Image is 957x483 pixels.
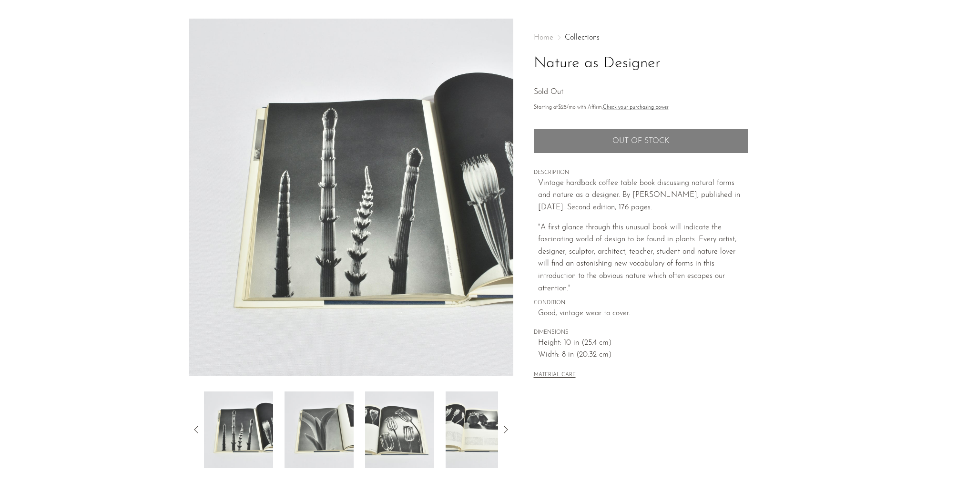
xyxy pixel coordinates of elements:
[534,34,553,41] span: Home
[538,222,748,295] p: "A first glance through this unusual book will indicate the fascinating world of design to be fou...
[538,337,748,349] span: Height: 10 in (25.4 cm)
[558,105,567,110] span: $28
[603,105,669,110] a: Check your purchasing power - Learn more about Affirm Financing (opens in modal)
[534,51,748,76] h1: Nature as Designer
[538,349,748,361] span: Width: 8 in (20.32 cm)
[534,299,748,308] span: CONDITION
[534,88,563,96] span: Sold Out
[365,391,434,468] img: Nature as Designer
[538,177,748,214] p: Vintage hardback coffee table book discussing natural forms and nature as a designer. By [PERSON_...
[565,34,600,41] a: Collections
[538,308,748,320] span: Good; vintage wear to cover.
[534,329,748,337] span: DIMENSIONS
[534,169,748,177] span: DESCRIPTION
[446,391,515,468] img: Nature as Designer
[534,372,576,379] button: MATERIAL CARE
[534,103,748,112] p: Starting at /mo with Affirm.
[534,34,748,41] nav: Breadcrumbs
[204,391,273,468] img: Nature as Designer
[189,19,513,376] img: Nature as Designer
[612,137,669,146] span: Out of stock
[534,129,748,154] button: Add to cart
[285,391,354,468] img: Nature as Designer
